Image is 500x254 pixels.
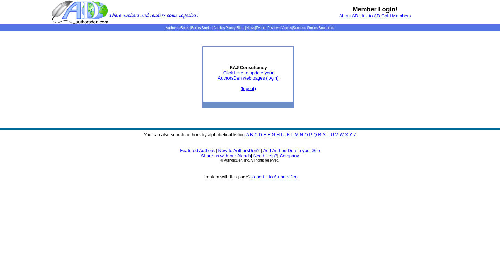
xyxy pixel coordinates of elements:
a: I [281,132,282,137]
a: Link to AD [359,13,380,18]
a: New to AuthorsDen? [218,148,260,153]
font: | [251,153,252,158]
a: Articles [214,26,225,30]
a: A [246,132,249,137]
a: N [300,132,303,137]
a: Blogs [236,26,245,30]
a: Events [256,26,267,30]
a: eBooks [178,26,190,30]
font: Problem with this page? [202,174,298,179]
a: B [250,132,253,137]
a: X [345,132,348,137]
a: Report it to AuthorsDen [251,174,298,179]
a: Y [349,132,352,137]
a: Reviews [267,26,281,30]
a: Featured Authors [180,148,215,153]
a: (logout) [241,86,256,91]
a: Company [280,153,299,158]
a: J [283,132,286,137]
a: D [259,132,262,137]
b: KAJ Consultancy [230,65,267,70]
a: Add AuthorsDen to your Site [263,148,320,153]
a: P [309,132,312,137]
a: K [287,132,290,137]
font: You can also search authors by alphabetical listing: [144,132,356,137]
a: L [291,132,294,137]
a: E [263,132,266,137]
a: R [318,132,321,137]
a: Share us with our friends [201,153,251,158]
font: | [216,148,217,153]
a: C [254,132,257,137]
a: G [272,132,275,137]
a: Q [313,132,317,137]
span: | | | | | | | | | | | | [166,26,334,30]
a: Stories [202,26,212,30]
font: , , [339,13,411,18]
a: S [323,132,326,137]
a: Bookstore [319,26,334,30]
a: U [331,132,334,137]
a: Videos [281,26,292,30]
a: W [340,132,344,137]
a: Books [191,26,201,30]
a: News [246,26,255,30]
a: O [305,132,308,137]
a: T [327,132,330,137]
font: © AuthorsDen, Inc. All rights reserved. [220,158,279,162]
a: About AD [339,13,358,18]
a: Gold Members [381,13,411,18]
b: Member Login! [353,6,398,13]
a: Need Help? [253,153,277,158]
a: Authors [166,26,177,30]
a: H [276,132,280,137]
font: | [261,148,262,153]
a: Z [353,132,356,137]
a: M [295,132,299,137]
a: Success Stories [293,26,318,30]
a: F [268,132,270,137]
font: | [277,153,299,158]
a: Click here to update yourAuthorsDen web pages (login) [218,70,279,81]
a: V [335,132,339,137]
a: Poetry [226,26,236,30]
